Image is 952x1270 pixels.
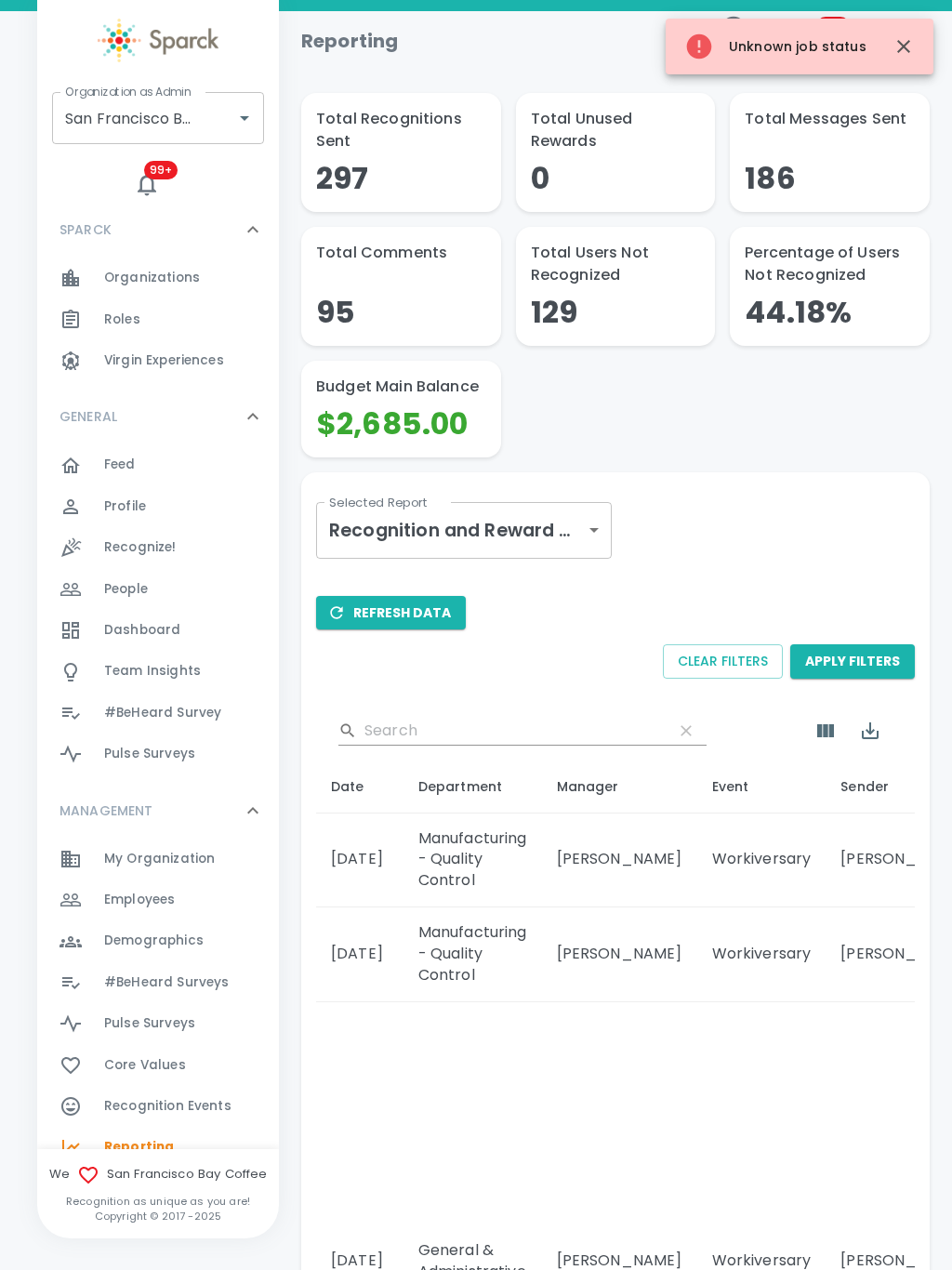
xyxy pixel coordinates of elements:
button: Language:en [685,8,781,74]
button: 99+ [129,166,165,202]
a: Roles [37,299,279,340]
p: Budget Main Balance [316,376,486,398]
label: Selected Report [329,494,428,511]
button: Clear Filters [663,644,783,679]
span: 99+ [144,161,178,179]
a: Virgin Experiences [37,340,279,381]
span: #BeHeard Surveys [104,973,229,992]
a: Team Insights [37,651,279,692]
span: We San Francisco Bay Coffee [37,1164,279,1186]
a: #BeHeard Surveys [37,962,279,1003]
p: Recognition as unique as you are! [37,1194,279,1209]
a: Recognize! [37,527,279,568]
input: Search [364,716,658,746]
p: Total Comments [316,242,486,264]
div: Event [712,775,812,798]
td: [DATE] [316,907,403,1002]
td: Manufacturing - Quality Control [403,907,542,1002]
div: Core Values [37,1045,279,1086]
h1: Reporting [301,26,398,56]
span: Pulse Surveys [104,1014,195,1033]
a: My Organization [37,839,279,880]
a: Organizations [37,258,279,298]
button: Export [848,708,892,753]
div: GENERAL [37,389,279,444]
svg: Search [338,721,357,740]
div: Employees [37,880,279,920]
td: [PERSON_NAME] [542,813,697,907]
span: Reporting [104,1138,174,1157]
p: Total Messages Sent [745,108,915,130]
td: Workiversary [697,813,826,907]
p: SPARCK [59,220,112,239]
span: Feed [104,456,136,474]
span: Pulse Surveys [104,745,195,763]
a: Recognition Events [37,1086,279,1127]
label: Organization as Admin [65,84,191,99]
a: #BeHeard Survey [37,693,279,734]
span: Team Insights [104,662,201,681]
p: Percentage of Users Not Recognized [745,242,915,286]
div: Recognition and Reward History [316,502,612,559]
button: Apply Filters [790,644,915,679]
h4: 186 [745,160,915,197]
span: Roles [104,311,140,329]
span: Employees [104,891,175,909]
a: Profile [37,486,279,527]
span: Core Values [104,1056,186,1075]
h4: 129 [531,294,701,331]
div: Unknown job status [684,24,866,69]
td: Manufacturing - Quality Control [403,813,542,907]
p: GENERAL [59,407,117,426]
td: [DATE] [316,813,403,907]
span: My Organization [104,850,215,868]
h4: 297 [316,160,486,197]
span: Recognize! [104,538,177,557]
a: People [37,569,279,610]
span: #BeHeard Survey [104,704,221,722]
button: Show Columns [803,708,848,753]
a: Reporting [37,1127,279,1168]
span: Demographics [104,932,204,950]
td: [PERSON_NAME] [542,907,697,1002]
img: Sparck logo [98,19,218,62]
a: Demographics [37,920,279,961]
div: MANAGEMENT [37,783,279,839]
p: Total Users Not Recognized [531,242,701,286]
h4: 0 [531,160,701,197]
h4: 95 [316,294,486,331]
a: Pulse Surveys [37,734,279,774]
p: MANAGEMENT [59,801,153,820]
span: Virgin Experiences [104,351,224,370]
a: Dashboard [37,610,279,651]
span: Organizations [104,269,200,287]
h4: 44.18% [745,294,915,331]
td: Workiversary [697,907,826,1002]
button: Open [231,105,258,131]
span: People [104,580,148,599]
span: $2,685.00 [316,403,468,444]
span: Recognition Events [104,1097,231,1116]
p: Copyright © 2017 - 2025 [37,1209,279,1224]
span: Profile [104,497,146,516]
div: Manager [557,775,682,798]
a: Feed [37,444,279,485]
p: Total Unused Rewards [531,108,701,152]
div: GENERAL [37,444,279,782]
